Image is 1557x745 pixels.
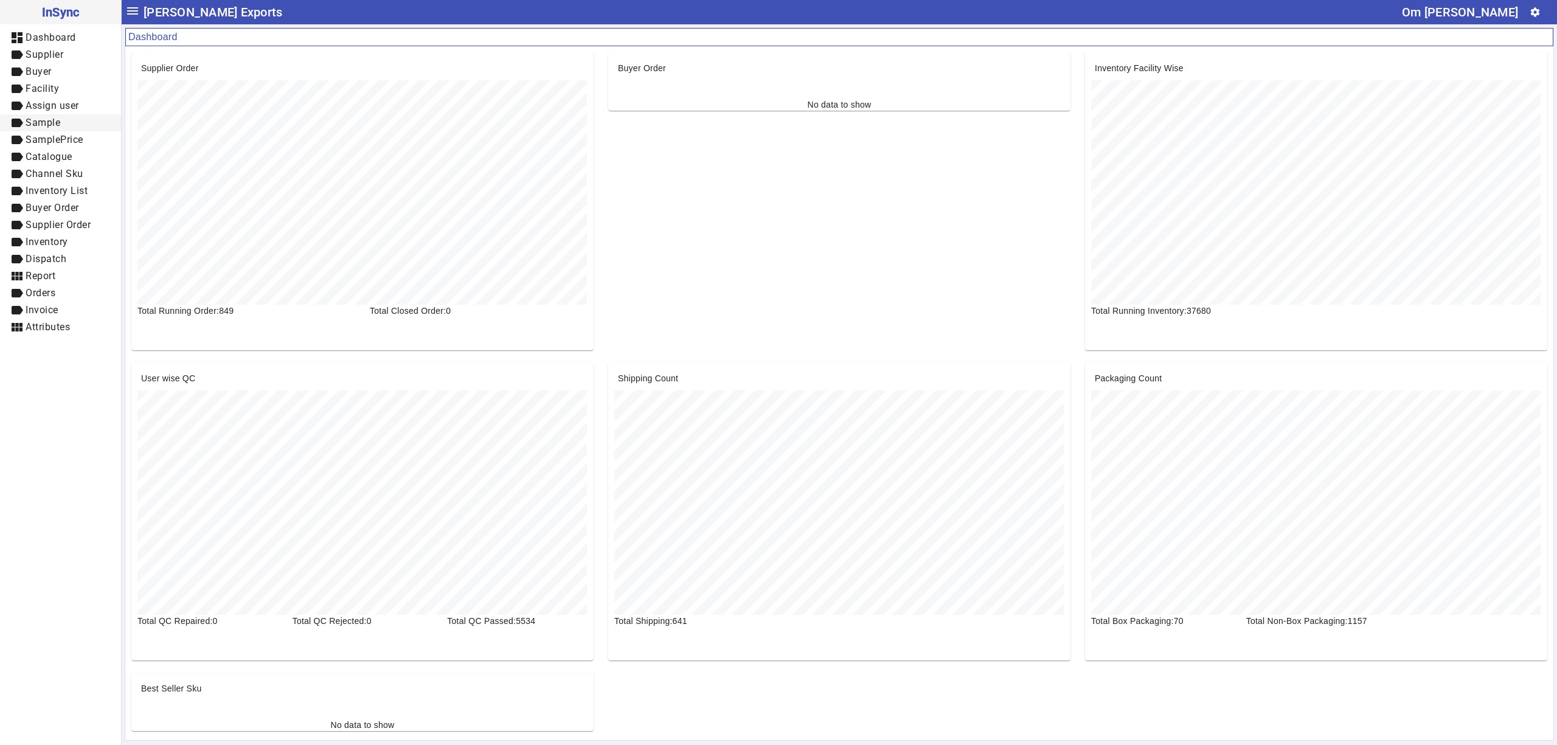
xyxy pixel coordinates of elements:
[131,362,594,384] mat-card-header: User wise QC
[1402,2,1518,22] div: Om [PERSON_NAME]
[1530,7,1541,18] mat-icon: settings
[26,151,72,162] span: Catalogue
[331,719,395,731] div: No data to show
[26,49,63,60] span: Supplier
[10,201,24,215] mat-icon: label
[26,168,83,179] span: Channel Sku
[26,219,91,230] span: Supplier Order
[26,134,83,145] span: SamplePrice
[1085,362,1547,384] mat-card-header: Packaging Count
[10,64,24,79] mat-icon: label
[10,218,24,232] mat-icon: label
[26,32,76,43] span: Dashboard
[26,83,59,94] span: Facility
[131,52,594,74] mat-card-header: Supplier Order
[608,52,1070,74] mat-card-header: Buyer Order
[10,2,111,22] span: InSync
[1084,305,1316,317] div: Total Running Inventory:37680
[26,236,68,248] span: Inventory
[1084,615,1239,627] div: Total Box Packaging:70
[608,362,1070,384] mat-card-header: Shipping Count
[26,304,58,316] span: Invoice
[10,286,24,300] mat-icon: label
[1085,52,1547,74] mat-card-header: Inventory Facility Wise
[26,185,88,196] span: Inventory List
[10,252,24,266] mat-icon: label
[10,235,24,249] mat-icon: label
[10,167,24,181] mat-icon: label
[26,117,60,128] span: Sample
[10,30,24,45] mat-icon: dashboard
[131,673,594,695] mat-card-header: Best Seller Sku
[26,202,79,213] span: Buyer Order
[26,270,55,282] span: Report
[130,305,362,317] div: Total Running Order:849
[10,99,24,113] mat-icon: label
[285,615,440,627] div: Total QC Rejected:0
[125,28,1553,46] mat-card-header: Dashboard
[10,116,24,130] mat-icon: label
[10,269,24,283] mat-icon: view_module
[144,2,282,22] span: [PERSON_NAME] Exports
[440,615,595,627] div: Total QC Passed:5534
[10,184,24,198] mat-icon: label
[10,320,24,334] mat-icon: view_module
[130,615,285,627] div: Total QC Repaired:0
[26,66,52,77] span: Buyer
[362,305,595,317] div: Total Closed Order:0
[26,100,79,111] span: Assign user
[607,615,762,627] div: Total Shipping:641
[125,4,140,18] mat-icon: menu
[10,303,24,317] mat-icon: label
[26,253,66,265] span: Dispatch
[26,287,55,299] span: Orders
[1239,615,1471,627] div: Total Non-Box Packaging:1157
[10,150,24,164] mat-icon: label
[808,99,872,111] div: No data to show
[10,133,24,147] mat-icon: label
[10,81,24,96] mat-icon: label
[10,47,24,62] mat-icon: label
[26,321,70,333] span: Attributes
